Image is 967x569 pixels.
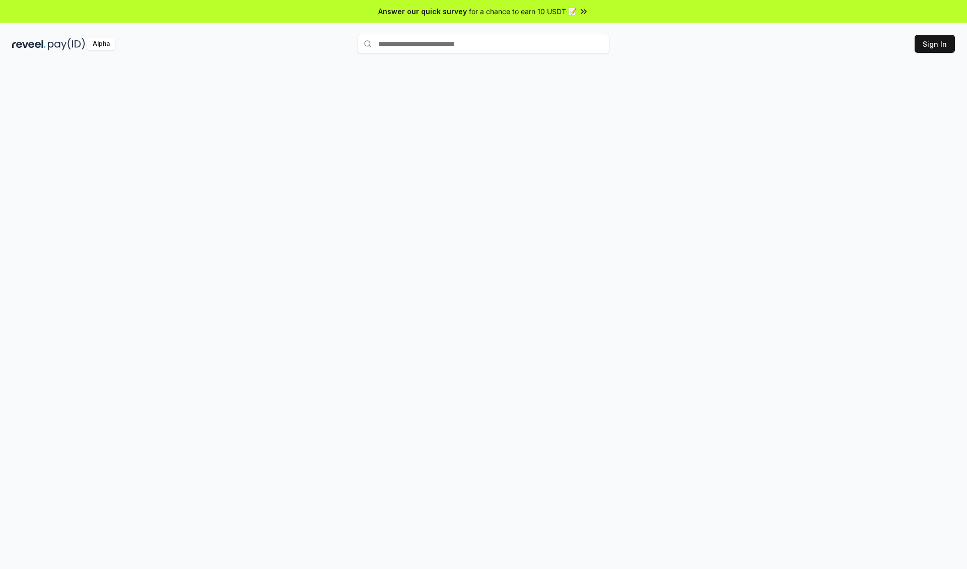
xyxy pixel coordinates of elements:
div: Alpha [87,38,115,50]
span: Answer our quick survey [378,6,467,17]
img: reveel_dark [12,38,46,50]
img: pay_id [48,38,85,50]
button: Sign In [915,35,955,53]
span: for a chance to earn 10 USDT 📝 [469,6,577,17]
